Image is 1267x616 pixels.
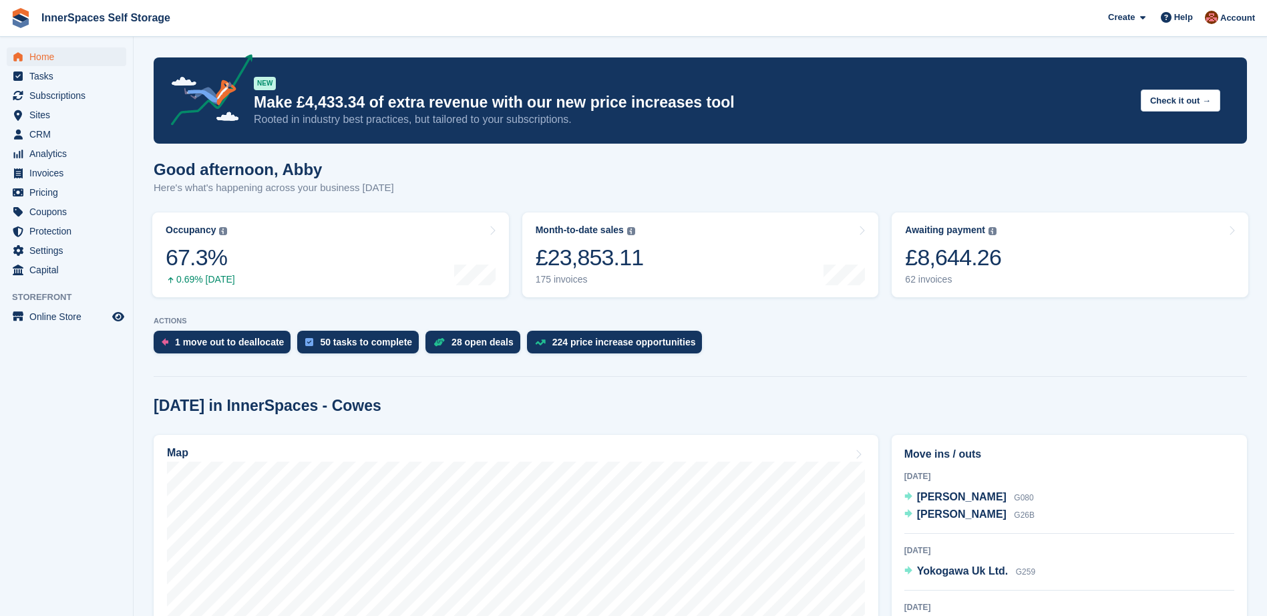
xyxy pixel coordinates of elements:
[7,164,126,182] a: menu
[320,337,412,347] div: 50 tasks to complete
[905,244,1001,271] div: £8,644.26
[154,160,394,178] h1: Good afternoon, Abby
[425,331,527,360] a: 28 open deals
[7,222,126,241] a: menu
[905,274,1001,285] div: 62 invoices
[904,601,1234,613] div: [DATE]
[904,545,1234,557] div: [DATE]
[7,106,126,124] a: menu
[7,125,126,144] a: menu
[219,227,227,235] img: icon-info-grey-7440780725fd019a000dd9b08b2336e03edf1995a4989e88bcd33f0948082b44.svg
[1108,11,1135,24] span: Create
[7,261,126,279] a: menu
[29,144,110,163] span: Analytics
[29,261,110,279] span: Capital
[154,331,297,360] a: 1 move out to deallocate
[254,77,276,90] div: NEW
[254,93,1130,112] p: Make £4,433.34 of extra revenue with our new price increases tool
[29,106,110,124] span: Sites
[154,397,381,415] h2: [DATE] in InnerSpaces - Cowes
[162,338,168,346] img: move_outs_to_deallocate_icon-f764333ba52eb49d3ac5e1228854f67142a1ed5810a6f6cc68b1a99e826820c5.svg
[29,222,110,241] span: Protection
[1205,11,1218,24] img: Abby Tilley
[297,331,425,360] a: 50 tasks to complete
[305,338,313,346] img: task-75834270c22a3079a89374b754ae025e5fb1db73e45f91037f5363f120a921f8.svg
[917,508,1007,520] span: [PERSON_NAME]
[7,86,126,105] a: menu
[535,339,546,345] img: price_increase_opportunities-93ffe204e8149a01c8c9dc8f82e8f89637d9d84a8eef4429ea346261dce0b2c0.svg
[904,470,1234,482] div: [DATE]
[7,241,126,260] a: menu
[917,565,1009,577] span: Yokogawa Uk Ltd.
[1014,510,1035,520] span: G26B
[536,224,624,236] div: Month-to-date sales
[7,67,126,86] a: menu
[904,489,1034,506] a: [PERSON_NAME] G080
[451,337,514,347] div: 28 open deals
[166,244,235,271] div: 67.3%
[905,224,985,236] div: Awaiting payment
[7,307,126,326] a: menu
[536,274,644,285] div: 175 invoices
[12,291,133,304] span: Storefront
[154,180,394,196] p: Here's what's happening across your business [DATE]
[29,125,110,144] span: CRM
[7,144,126,163] a: menu
[152,212,509,297] a: Occupancy 67.3% 0.69% [DATE]
[904,563,1035,581] a: Yokogawa Uk Ltd. G259
[110,309,126,325] a: Preview store
[433,337,445,347] img: deal-1b604bf984904fb50ccaf53a9ad4b4a5d6e5aea283cecdc64d6e3604feb123c2.svg
[36,7,176,29] a: InnerSpaces Self Storage
[1014,493,1033,502] span: G080
[175,337,284,347] div: 1 move out to deallocate
[254,112,1130,127] p: Rooted in industry best practices, but tailored to your subscriptions.
[7,183,126,202] a: menu
[892,212,1248,297] a: Awaiting payment £8,644.26 62 invoices
[167,447,188,459] h2: Map
[7,202,126,221] a: menu
[1220,11,1255,25] span: Account
[1016,567,1035,577] span: G259
[154,317,1247,325] p: ACTIONS
[160,54,253,130] img: price-adjustments-announcement-icon-8257ccfd72463d97f412b2fc003d46551f7dbcb40ab6d574587a9cd5c0d94...
[29,241,110,260] span: Settings
[536,244,644,271] div: £23,853.11
[29,47,110,66] span: Home
[1141,90,1220,112] button: Check it out →
[527,331,709,360] a: 224 price increase opportunities
[11,8,31,28] img: stora-icon-8386f47178a22dfd0bd8f6a31ec36ba5ce8667c1dd55bd0f319d3a0aa187defe.svg
[552,337,696,347] div: 224 price increase opportunities
[1174,11,1193,24] span: Help
[904,446,1234,462] h2: Move ins / outs
[29,183,110,202] span: Pricing
[29,67,110,86] span: Tasks
[627,227,635,235] img: icon-info-grey-7440780725fd019a000dd9b08b2336e03edf1995a4989e88bcd33f0948082b44.svg
[29,202,110,221] span: Coupons
[29,164,110,182] span: Invoices
[988,227,997,235] img: icon-info-grey-7440780725fd019a000dd9b08b2336e03edf1995a4989e88bcd33f0948082b44.svg
[166,274,235,285] div: 0.69% [DATE]
[29,86,110,105] span: Subscriptions
[166,224,216,236] div: Occupancy
[917,491,1007,502] span: [PERSON_NAME]
[904,506,1035,524] a: [PERSON_NAME] G26B
[522,212,879,297] a: Month-to-date sales £23,853.11 175 invoices
[29,307,110,326] span: Online Store
[7,47,126,66] a: menu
